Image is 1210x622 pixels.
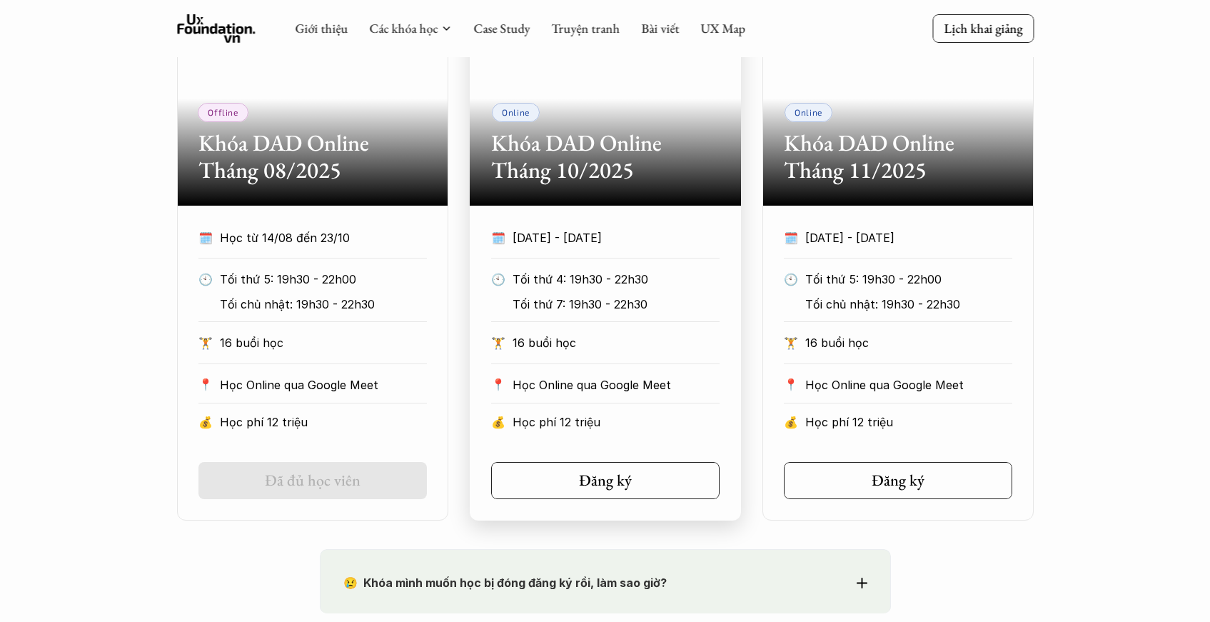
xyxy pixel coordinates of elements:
[805,294,1004,315] p: Tối chủ nhật: 19h30 - 22h30
[198,227,213,249] p: 🗓️
[491,129,720,184] h2: Khóa DAD Online Tháng 10/2025
[513,332,720,353] p: 16 buổi học
[473,20,530,36] a: Case Study
[198,411,213,433] p: 💰
[944,20,1022,36] p: Lịch khai giảng
[805,374,1012,396] p: Học Online qua Google Meet
[491,332,505,353] p: 🏋️
[220,227,427,249] p: Học từ 14/08 đến 23/10
[491,227,505,249] p: 🗓️
[784,332,798,353] p: 🏋️
[513,269,712,290] p: Tối thứ 4: 19h30 - 22h30
[784,269,798,290] p: 🕙
[872,471,924,490] h5: Đăng ký
[805,411,1012,433] p: Học phí 12 triệu
[491,462,720,499] a: Đăng ký
[784,227,798,249] p: 🗓️
[513,294,712,315] p: Tối thứ 7: 19h30 - 22h30
[784,411,798,433] p: 💰
[784,129,1012,184] h2: Khóa DAD Online Tháng 11/2025
[784,462,1012,499] a: Đăng ký
[198,378,213,391] p: 📍
[198,129,427,184] h2: Khóa DAD Online Tháng 08/2025
[295,20,348,36] a: Giới thiệu
[265,471,361,490] h5: Đã đủ học viên
[932,14,1034,42] a: Lịch khai giảng
[805,269,1004,290] p: Tối thứ 5: 19h30 - 22h00
[513,374,720,396] p: Học Online qua Google Meet
[220,374,427,396] p: Học Online qua Google Meet
[220,294,419,315] p: Tối chủ nhật: 19h30 - 22h30
[491,269,505,290] p: 🕙
[343,576,667,590] strong: 😢 Khóa mình muốn học bị đóng đăng ký rồi, làm sao giờ?
[491,411,505,433] p: 💰
[805,332,1012,353] p: 16 buổi học
[208,107,238,117] p: Offline
[784,378,798,391] p: 📍
[700,20,745,36] a: UX Map
[641,20,679,36] a: Bài viết
[491,378,505,391] p: 📍
[220,411,427,433] p: Học phí 12 triệu
[502,107,530,117] p: Online
[198,332,213,353] p: 🏋️
[795,107,822,117] p: Online
[198,269,213,290] p: 🕙
[220,332,427,353] p: 16 buổi học
[579,471,632,490] h5: Đăng ký
[805,227,1012,249] p: [DATE] - [DATE]
[220,269,419,290] p: Tối thứ 5: 19h30 - 22h00
[551,20,620,36] a: Truyện tranh
[513,411,720,433] p: Học phí 12 triệu
[369,20,438,36] a: Các khóa học
[513,227,720,249] p: [DATE] - [DATE]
